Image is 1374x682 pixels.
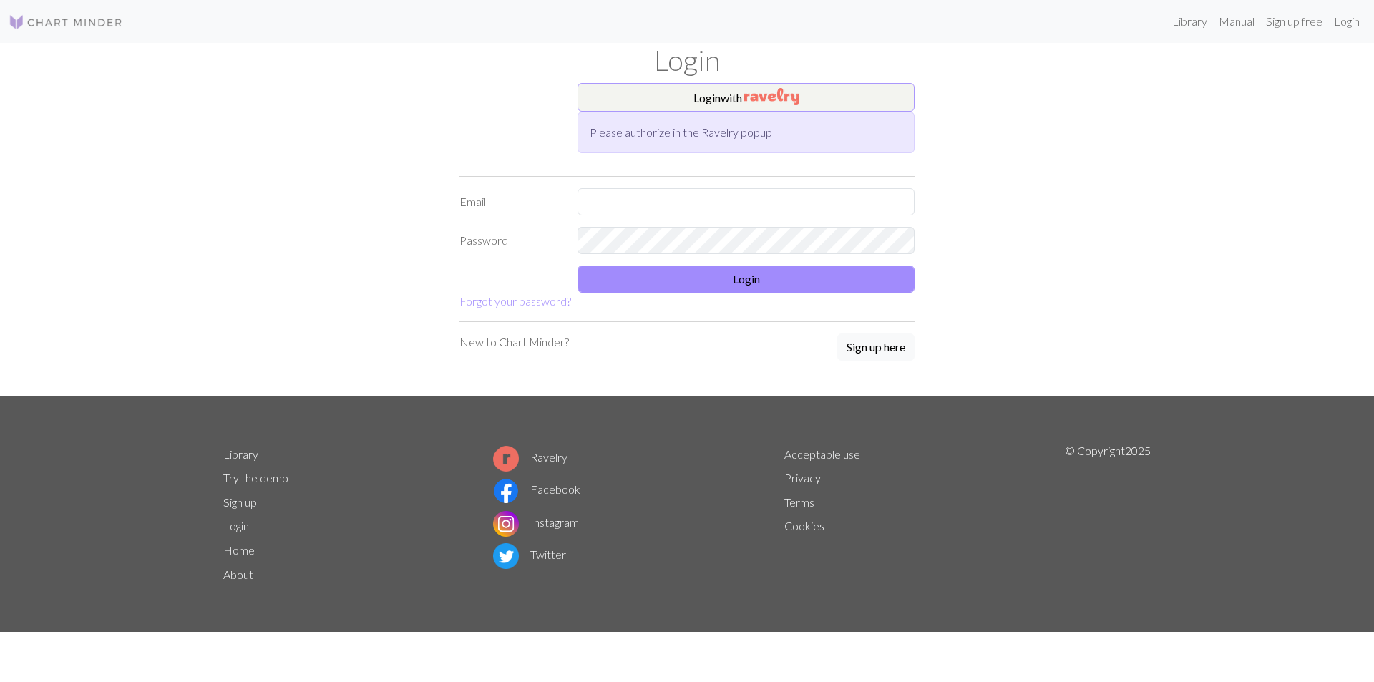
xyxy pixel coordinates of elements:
img: Twitter logo [493,543,519,569]
img: Facebook logo [493,478,519,504]
img: Ravelry [744,88,799,105]
a: Forgot your password? [459,294,571,308]
p: © Copyright 2025 [1065,442,1151,587]
a: Sign up free [1260,7,1328,36]
p: New to Chart Minder? [459,333,569,351]
a: Home [223,543,255,557]
label: Email [451,188,569,215]
img: Ravelry logo [493,446,519,472]
a: Privacy [784,471,821,484]
a: Library [223,447,258,461]
div: Please authorize in the Ravelry popup [578,112,915,153]
button: Loginwith [578,83,915,112]
a: Library [1166,7,1213,36]
a: Terms [784,495,814,509]
a: Sign up [223,495,257,509]
a: Sign up here [837,333,915,362]
img: Instagram logo [493,511,519,537]
a: Acceptable use [784,447,860,461]
a: Try the demo [223,471,288,484]
a: Ravelry [493,450,567,464]
button: Login [578,266,915,293]
a: About [223,567,253,581]
a: Instagram [493,515,579,529]
a: Login [1328,7,1365,36]
a: Login [223,519,249,532]
a: Cookies [784,519,824,532]
a: Facebook [493,482,580,496]
h1: Login [215,43,1159,77]
a: Twitter [493,547,566,561]
a: Manual [1213,7,1260,36]
img: Logo [9,14,123,31]
label: Password [451,227,569,254]
button: Sign up here [837,333,915,361]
